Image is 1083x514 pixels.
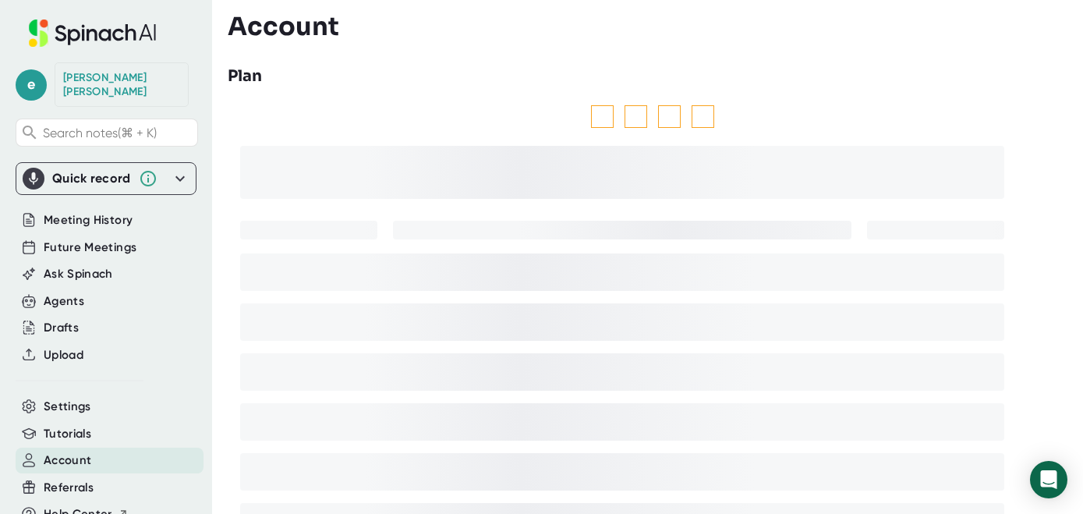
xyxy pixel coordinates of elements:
button: Settings [44,398,91,416]
button: Upload [44,346,83,364]
button: Tutorials [44,425,91,443]
button: Agents [44,292,84,310]
button: Ask Spinach [44,265,113,283]
h3: Account [228,12,339,41]
div: Eric Dimitriadis [63,71,180,98]
button: Meeting History [44,211,133,229]
button: Referrals [44,479,94,497]
span: e [16,69,47,101]
div: Quick record [52,171,131,186]
h3: Plan [228,65,262,88]
button: Future Meetings [44,239,136,257]
div: Open Intercom Messenger [1030,461,1067,498]
span: Search notes (⌘ + K) [43,126,157,140]
div: Quick record [23,163,189,194]
button: Account [44,452,91,470]
button: Drafts [44,319,79,337]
